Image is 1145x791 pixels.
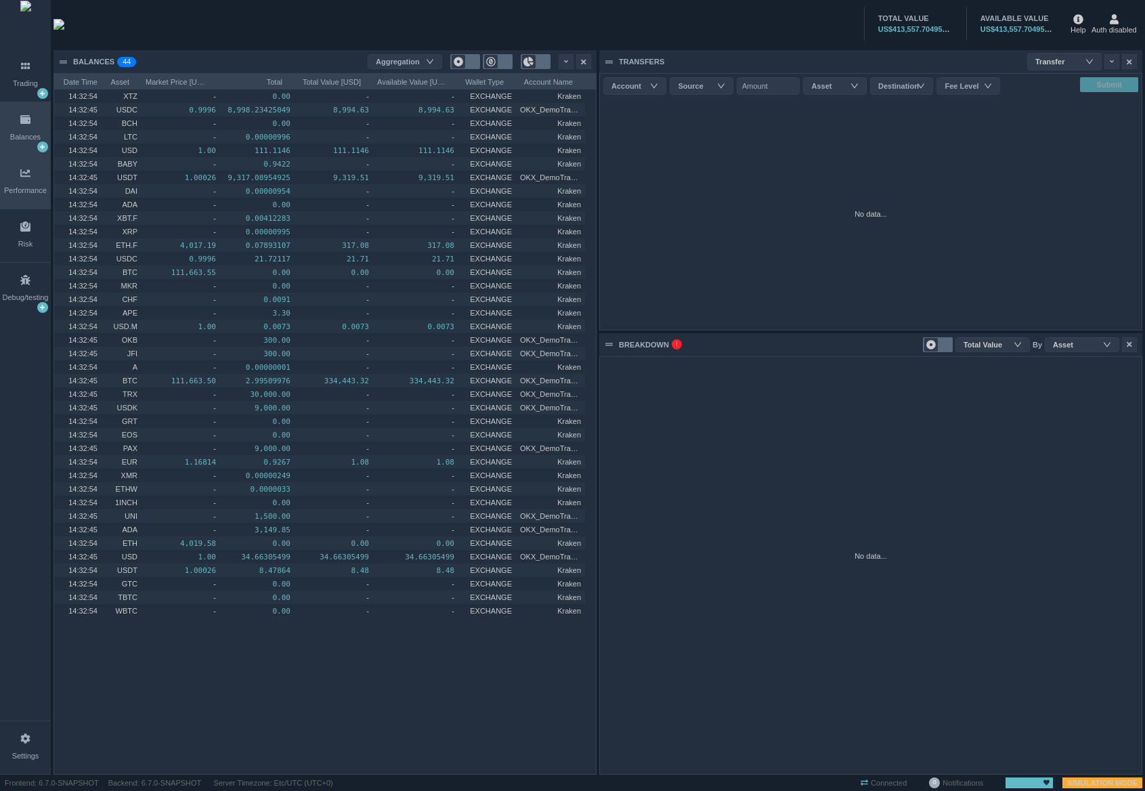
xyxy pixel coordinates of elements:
div: Fee Level [945,79,985,93]
pre: 8,998.23425049 [224,102,290,118]
span: EXCHANGE [470,417,512,425]
i: icon: down [984,81,992,90]
span: 14:32:54 [68,363,98,371]
span: - [452,431,454,439]
pre: 111,663.55 [146,265,216,280]
span: Kraken [557,187,581,195]
span: EOS [122,431,137,439]
pre: 1.16814 [146,454,216,470]
span: PAX [123,444,137,452]
div: Source [678,79,718,93]
pre: 8,994.63 [377,102,454,118]
span: - [452,444,454,452]
span: 14:32:54 [68,282,98,290]
span: 14:32:45 [68,349,98,358]
span: Available Value [USD] [377,74,446,87]
span: 14:32:54 [68,322,98,330]
span: LTC [124,133,137,141]
pre: 9,317.08954925 [224,170,290,186]
span: EXCHANGE [470,458,512,466]
div: Balances [10,131,41,143]
span: BABY [118,160,137,168]
div: TOTAL VALUE [878,13,953,24]
span: 14:32:54 [68,417,98,425]
pre: 0.0073 [224,319,290,335]
span: Kraken [557,200,581,209]
span: EXCHANGE [470,255,512,263]
span: EXCHANGE [470,241,512,249]
span: - [366,214,369,222]
span: - [452,187,454,195]
span: 1INCH [115,498,137,507]
span: Account Name [520,74,573,87]
span: 14:32:45 [68,336,98,344]
span: - [366,444,369,452]
span: USDK [116,404,137,412]
pre: 1.00 [146,143,216,158]
span: Kraken [557,458,581,466]
pre: 0.9422 [224,156,290,172]
span: XMR [121,471,137,479]
pre: 317.08 [299,238,369,253]
span: 14:32:45 [68,106,98,114]
div: Asset [1053,335,1087,355]
span: Wallet Type [462,74,504,87]
span: Kraken [557,133,581,141]
pre: 30,000.00 [224,387,290,402]
span: 14:32:45 [68,404,98,412]
span: EXCHANGE [470,336,512,344]
span: - [452,282,454,290]
span: EUR [122,458,137,466]
pre: 0.00 [224,265,290,280]
span: Kraken [557,92,581,100]
span: Kraken [557,282,581,290]
span: - [452,92,454,100]
span: - [213,92,216,100]
pre: 4,017.19 [146,238,216,253]
span: - [452,214,454,222]
span: EXCHANGE [470,498,512,507]
pre: 1.00026 [146,170,216,186]
span: 14:32:54 [68,92,98,100]
span: EXCHANGE [470,322,512,330]
span: Auth disabled [1092,24,1137,36]
span: - [452,390,454,398]
div: Transfer [1035,51,1078,72]
pre: 0.00 [224,116,290,131]
span: - [366,390,369,398]
pre: 21.71 [377,251,454,267]
span: OKX_DemoTrading [520,377,585,385]
pre: 0.00 [224,427,290,443]
pre: 0.00 [224,89,290,104]
span: BCH [122,119,137,127]
div: TRANSFERS [619,56,664,68]
span: - [213,187,216,195]
span: Kraken [557,485,581,493]
span: - [366,363,369,371]
div: Help [1071,12,1086,35]
span: EXCHANGE [470,200,512,209]
span: EXCHANGE [470,268,512,276]
span: EXCHANGE [470,173,512,181]
i: icon: down [1014,340,1022,349]
span: US$413,557.70495499 [980,25,1057,33]
span: TRX [123,390,137,398]
span: - [452,160,454,168]
span: Kraken [557,228,581,236]
span: USDC [116,255,137,263]
pre: 9,319.51 [299,170,369,186]
span: OKX_DemoTrading [520,336,585,344]
pre: 2.99509976 [224,373,290,389]
span: EXCHANGE [470,228,512,236]
span: Date Time [58,74,98,87]
span: Kraken [557,363,581,371]
i: icon: down [1103,340,1111,349]
span: OKX_DemoTrading [520,444,585,452]
span: Kraken [557,268,581,276]
div: Performance [4,185,47,196]
span: 14:32:54 [68,498,98,507]
pre: 334,443.32 [377,373,454,389]
span: OKX_DemoTrading [520,106,585,114]
span: 14:32:54 [68,187,98,195]
span: OKX_DemoTrading [520,404,585,412]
